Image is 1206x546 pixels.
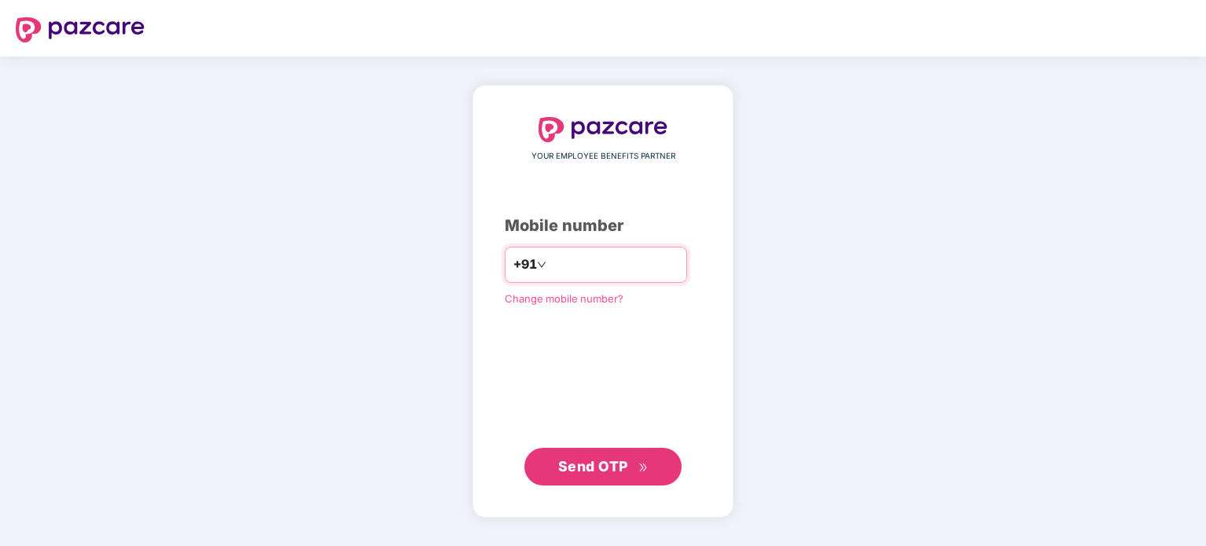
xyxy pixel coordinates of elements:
[638,463,649,473] span: double-right
[537,260,546,269] span: down
[16,17,145,42] img: logo
[531,150,675,163] span: YOUR EMPLOYEE BENEFITS PARTNER
[539,117,667,142] img: logo
[513,255,537,274] span: +91
[505,292,623,305] a: Change mobile number?
[558,458,628,475] span: Send OTP
[505,214,701,238] div: Mobile number
[524,448,682,486] button: Send OTPdouble-right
